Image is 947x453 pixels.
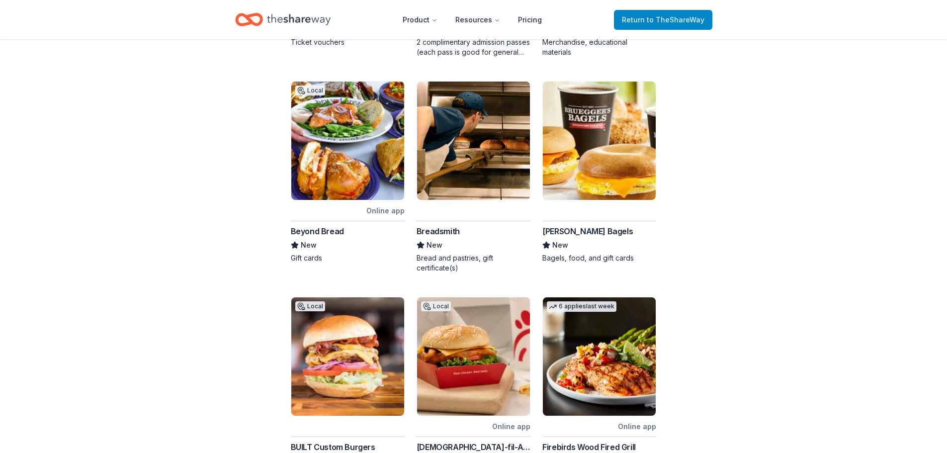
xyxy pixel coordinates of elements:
div: Bread and pastries, gift certificate(s) [417,253,530,273]
div: Beyond Bread [291,225,344,237]
div: Local [295,86,325,95]
div: Firebirds Wood Fired Grill [542,441,636,453]
img: Image for Breadsmith [417,82,530,200]
span: Return [622,14,704,26]
div: Merchandise, educational materials [542,37,656,57]
a: Image for BreadsmithBreadsmithNewBread and pastries, gift certificate(s) [417,81,530,273]
div: Local [421,301,451,311]
img: Image for BUILT Custom Burgers [291,297,404,416]
div: 2 complimentary admission passes (each pass is good for general admission for 1 person) [417,37,530,57]
div: 6 applies last week [547,301,616,312]
span: New [427,239,442,251]
div: Online app [492,420,530,433]
div: Online app [366,204,405,217]
div: [PERSON_NAME] Bagels [542,225,633,237]
div: Ticket vouchers [291,37,405,47]
img: Image for Chick-fil-A (Tucson) [417,297,530,416]
button: Resources [447,10,508,30]
nav: Main [395,8,550,31]
div: Online app [618,420,656,433]
span: New [301,239,317,251]
img: Image for Bruegger's Bagels [543,82,656,200]
div: BUILT Custom Burgers [291,441,375,453]
span: to TheShareWay [647,15,704,24]
div: [DEMOGRAPHIC_DATA]-fil-A ([GEOGRAPHIC_DATA]) [417,441,530,453]
img: Image for Beyond Bread [291,82,404,200]
img: Image for Firebirds Wood Fired Grill [543,297,656,416]
a: Home [235,8,331,31]
a: Pricing [510,10,550,30]
button: Product [395,10,445,30]
div: Bagels, food, and gift cards [542,253,656,263]
div: Breadsmith [417,225,460,237]
a: Image for Bruegger's Bagels[PERSON_NAME] BagelsNewBagels, food, and gift cards [542,81,656,263]
a: Image for Beyond BreadLocalOnline appBeyond BreadNewGift cards [291,81,405,263]
span: New [552,239,568,251]
div: Gift cards [291,253,405,263]
a: Returnto TheShareWay [614,10,712,30]
div: Local [295,301,325,311]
